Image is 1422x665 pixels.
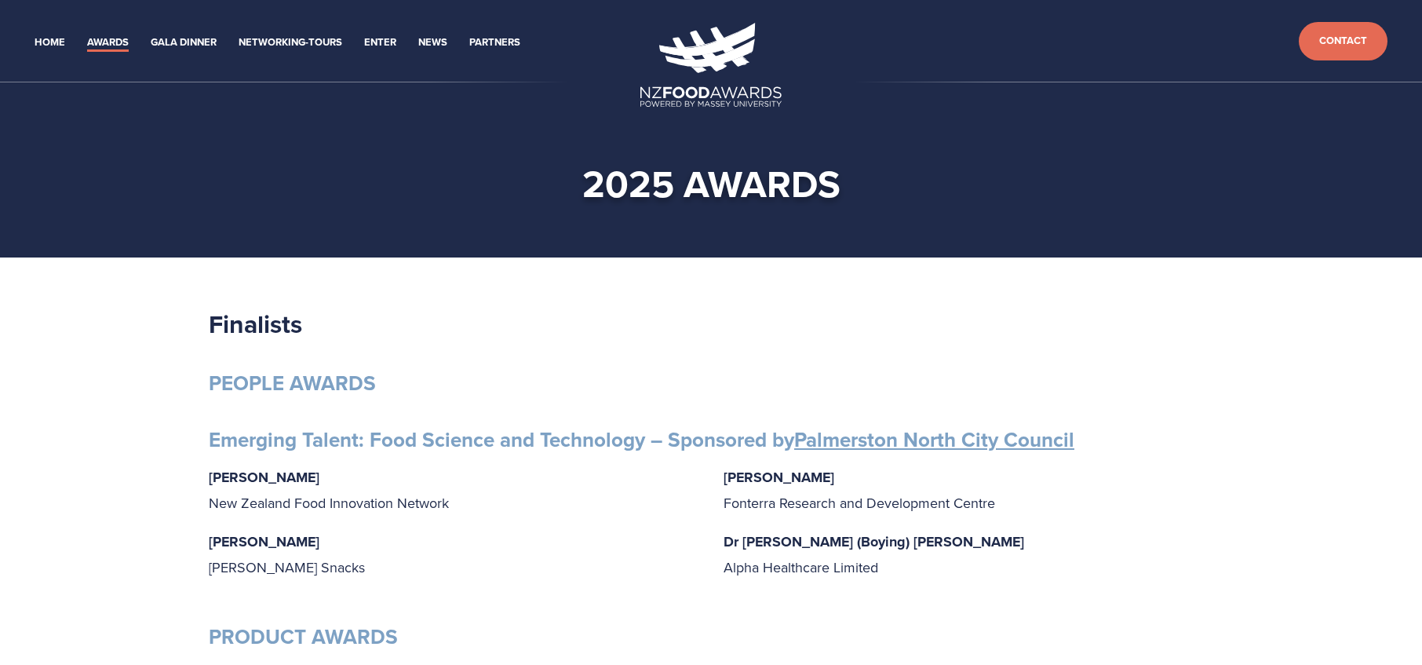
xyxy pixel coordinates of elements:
a: News [418,34,447,52]
strong: Emerging Talent: Food Science and Technology – Sponsored by [209,425,1074,455]
a: Gala Dinner [151,34,217,52]
strong: [PERSON_NAME] [209,467,319,488]
a: Awards [87,34,129,52]
strong: Finalists [209,305,302,342]
strong: PRODUCT AWARDS [209,622,398,652]
strong: [PERSON_NAME] [724,467,834,488]
strong: [PERSON_NAME] [209,532,319,552]
p: Alpha Healthcare Limited [724,529,1213,579]
a: Enter [364,34,396,52]
a: Palmerston North City Council [794,425,1074,455]
p: New Zealand Food Innovation Network [209,465,698,515]
h1: 2025 awards [234,160,1188,207]
p: [PERSON_NAME] Snacks [209,529,698,579]
a: Partners [469,34,520,52]
strong: PEOPLE AWARDS [209,368,376,398]
a: Home [35,34,65,52]
a: Contact [1299,22,1387,60]
p: Fonterra Research and Development Centre [724,465,1213,515]
a: Networking-Tours [239,34,342,52]
strong: Dr [PERSON_NAME] (Boying) [PERSON_NAME] [724,532,1024,552]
